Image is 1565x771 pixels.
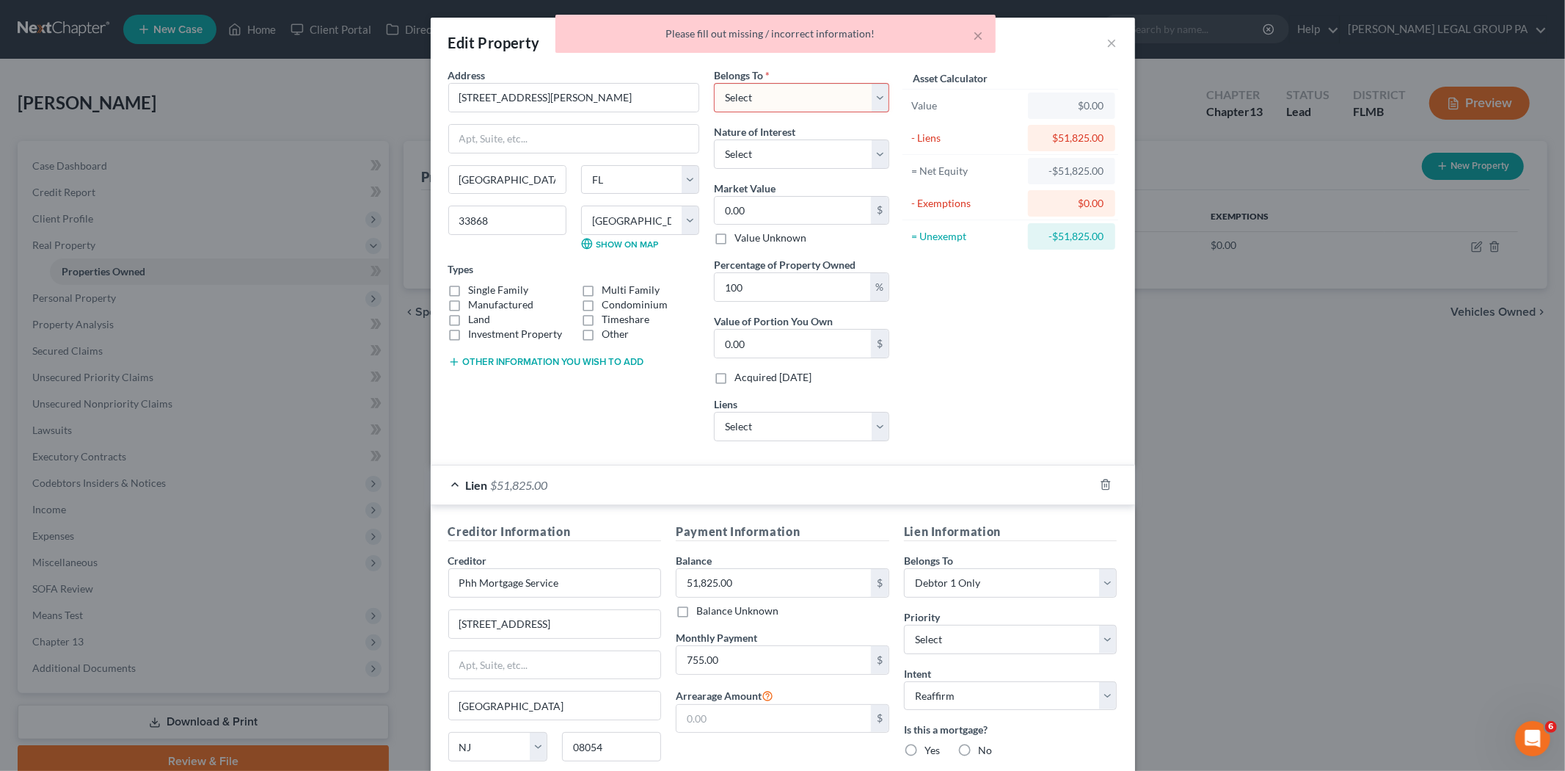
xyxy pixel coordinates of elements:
button: × [974,26,984,44]
div: $ [871,330,889,358]
span: 6 [1545,721,1557,733]
label: Single Family [469,283,529,297]
input: 0.00 [676,705,871,733]
label: No [978,743,992,758]
div: $ [871,569,889,597]
label: Value of Portion You Own [714,314,833,329]
h5: Lien Information [904,523,1117,541]
input: 0.00 [715,273,870,301]
div: Please fill out missing / incorrect information! [567,26,984,41]
input: Apt, Suite, etc... [449,651,661,679]
label: Investment Property [469,327,563,341]
button: Other information you wish to add [448,356,644,368]
label: Other [602,327,629,341]
span: Lien [466,478,488,492]
span: $51,825.00 [491,478,548,492]
label: Yes [924,743,940,758]
label: Timeshare [602,312,649,327]
input: Search creditor by name... [448,568,662,598]
label: Balance Unknown [696,604,778,618]
div: - Liens [911,131,1022,145]
input: Enter city... [449,166,566,194]
label: Land [469,312,491,327]
label: Value Unknown [734,231,806,245]
span: Belongs To [714,69,763,82]
label: Condominium [602,297,668,312]
label: Intent [904,666,931,681]
div: $ [871,705,889,733]
label: Multi Family [602,283,660,297]
input: 0.00 [676,646,871,674]
div: $0.00 [1040,196,1103,211]
input: Apt, Suite, etc... [449,125,698,153]
iframe: Intercom live chat [1515,721,1550,756]
label: Market Value [714,181,776,196]
input: Enter address... [449,610,661,638]
input: 0.00 [715,330,871,358]
div: = Net Equity [911,164,1022,178]
label: Arrearage Amount [676,687,773,704]
div: % [870,273,889,301]
label: Types [448,261,474,277]
label: Nature of Interest [714,124,795,140]
label: Is this a mortgage? [904,722,1117,737]
span: Address [448,69,486,82]
div: $0.00 [1040,98,1103,113]
span: Priority [904,611,940,623]
span: Belongs To [904,554,953,567]
div: -$51,825.00 [1040,164,1103,178]
label: Monthly Payment [676,630,757,645]
div: = Unexempt [911,229,1022,244]
label: Manufactured [469,297,534,312]
label: Liens [714,397,737,412]
input: Enter city... [449,692,661,720]
div: $51,825.00 [1040,131,1103,145]
input: 0.00 [676,569,871,597]
input: Enter zip... [448,206,566,235]
div: $ [871,197,889,225]
label: Balance [676,553,712,568]
span: Creditor [448,554,487,567]
a: Show on Map [581,238,658,250]
h5: Payment Information [676,523,889,541]
label: Acquired [DATE] [734,370,811,385]
input: 0.00 [715,197,871,225]
div: -$51,825.00 [1040,229,1103,244]
label: Percentage of Property Owned [714,257,856,272]
div: - Exemptions [911,196,1022,211]
label: Asset Calculator [913,70,988,86]
input: Enter zip... [562,732,661,761]
h5: Creditor Information [448,523,662,541]
input: Enter address... [449,84,698,112]
div: Value [911,98,1022,113]
div: $ [871,646,889,674]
